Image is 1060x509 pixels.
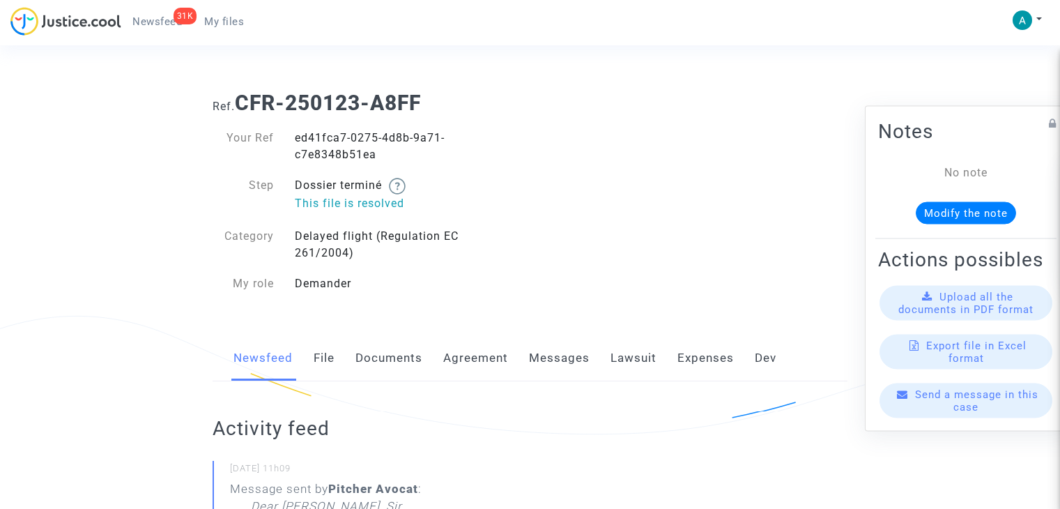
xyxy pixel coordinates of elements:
[314,335,335,381] a: File
[529,335,590,381] a: Messages
[202,228,284,261] div: Category
[284,177,530,214] div: Dossier terminé
[355,335,422,381] a: Documents
[284,275,530,292] div: Demander
[10,7,121,36] img: jc-logo.svg
[389,178,406,195] img: help.svg
[328,482,418,496] b: Pitcher Avocat
[174,8,197,24] div: 31K
[284,228,530,261] div: Delayed flight (Regulation EC 261/2004)
[121,11,193,32] a: 31KNewsfeed
[213,416,594,441] h2: Activity feed
[202,275,284,292] div: My role
[193,11,255,32] a: My files
[202,177,284,214] div: Step
[443,335,508,381] a: Agreement
[610,335,656,381] a: Lawsuit
[878,119,1054,144] h2: Notes
[916,202,1016,225] button: Modify the note
[132,15,182,28] span: Newsfeed
[898,291,1034,316] span: Upload all the documents in PDF format
[915,388,1038,413] span: Send a message in this case
[204,15,244,28] span: My files
[233,335,293,381] a: Newsfeed
[230,462,594,480] small: [DATE] 11h09
[1013,10,1032,30] img: ACg8ocKxEh1roqPwRpg1kojw5Hkh0hlUCvJS7fqe8Gto7GA9q_g7JA=s96-c
[213,100,235,113] span: Ref.
[295,195,520,212] p: This file is resolved
[677,335,734,381] a: Expenses
[878,248,1054,272] h2: Actions possibles
[284,130,530,163] div: ed41fca7-0275-4d8b-9a71-c7e8348b51ea
[899,165,1033,181] div: No note
[755,335,776,381] a: Dev
[202,130,284,163] div: Your Ref
[235,91,421,115] b: CFR-250123-A8FF
[926,340,1027,365] span: Export file in Excel format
